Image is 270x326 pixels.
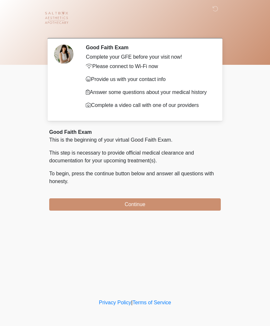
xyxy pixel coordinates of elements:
p: To begin, press the continue button below and answer all questions with honesty. [49,170,221,185]
button: Continue [49,198,221,211]
p: Complete a video call with one of our providers [86,101,211,109]
p: Please connect to Wi-Fi now [86,63,211,70]
div: Good Faith Exam [49,128,221,136]
a: Terms of Service [132,300,171,305]
img: Saltbox Aesthetics Logo [43,5,70,32]
p: This step is necessary to provide official medical clearance and documentation for your upcoming ... [49,149,221,165]
p: Provide us with your contact info [86,76,211,83]
a: Privacy Policy [99,300,131,305]
div: Complete your GFE before your visit now! [86,53,211,61]
a: | [131,300,132,305]
h2: Good Faith Exam [86,44,211,51]
img: Agent Avatar [54,44,73,64]
p: This is the beginning of your virtual Good Faith Exam. [49,136,221,144]
p: Answer some questions about your medical history [86,88,211,96]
